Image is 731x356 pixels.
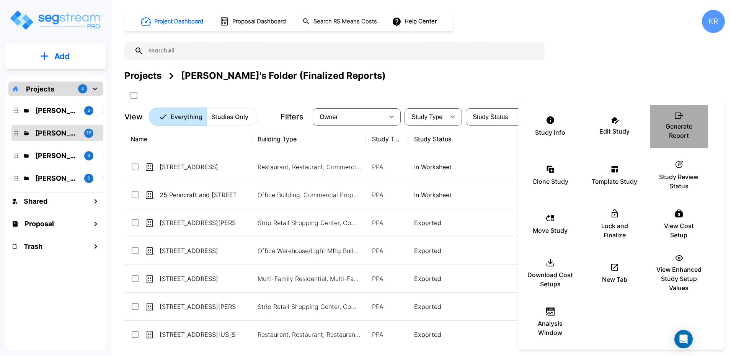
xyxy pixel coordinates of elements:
p: Template Study [592,177,638,186]
p: Generate Report [656,122,702,140]
p: Move Study [533,226,568,235]
p: Study Info [535,128,566,137]
div: Open Intercom Messenger [674,330,693,348]
p: Clone Study [532,177,568,186]
p: Edit Study [600,127,630,136]
p: View Cost Setup [656,221,702,240]
p: New Tab [602,275,627,284]
p: View Enhanced Study Setup Values [656,265,702,292]
p: Lock and Finalize [592,221,638,240]
p: Download Cost Setups [527,270,573,289]
p: Study Review Status [656,172,702,191]
p: Analysis Window [527,319,573,337]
